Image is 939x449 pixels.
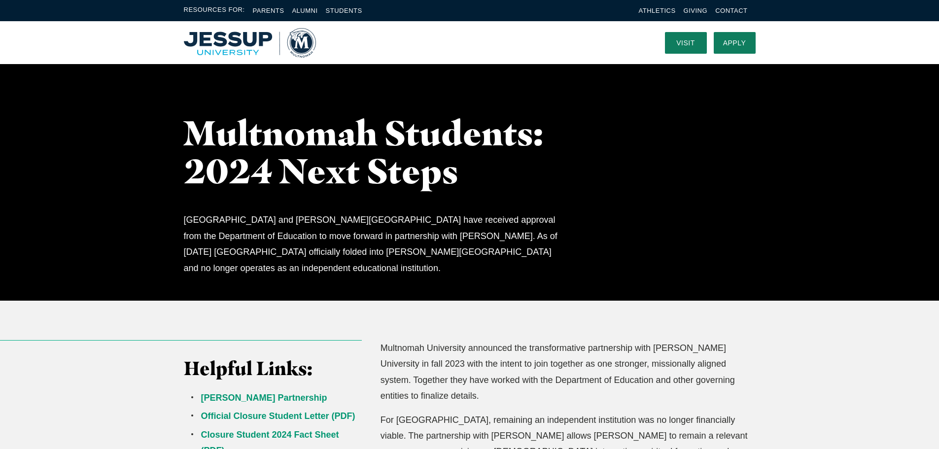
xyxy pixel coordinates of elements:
[326,7,362,14] a: Students
[253,7,284,14] a: Parents
[684,7,708,14] a: Giving
[381,340,756,404] p: Multnomah University announced the transformative partnership with [PERSON_NAME] University in fa...
[184,28,316,58] a: Home
[184,114,583,190] h1: Multnomah Students: 2024 Next Steps
[714,32,756,54] a: Apply
[639,7,676,14] a: Athletics
[201,411,355,421] a: Official Closure Student Letter (PDF)
[292,7,317,14] a: Alumni
[184,28,316,58] img: Multnomah University Logo
[184,5,245,16] span: Resources For:
[184,212,565,276] p: [GEOGRAPHIC_DATA] and [PERSON_NAME][GEOGRAPHIC_DATA] have received approval from the Department o...
[201,393,327,403] a: [PERSON_NAME] Partnership
[184,357,362,380] h3: Helpful Links:
[715,7,747,14] a: Contact
[665,32,707,54] a: Visit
